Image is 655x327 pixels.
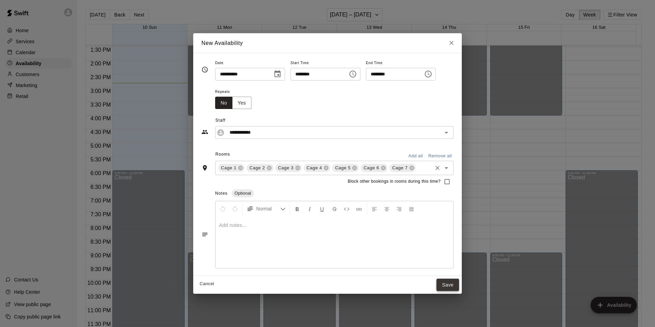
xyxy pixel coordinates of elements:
[361,165,382,171] span: Cage 6
[390,164,416,172] div: Cage 7
[244,203,288,215] button: Formatting Options
[201,165,208,171] svg: Rooms
[201,231,208,238] svg: Notes
[304,164,330,172] div: Cage 4
[341,203,353,215] button: Insert Code
[427,151,454,161] button: Remove all
[346,67,360,81] button: Choose time, selected time is 4:00 PM
[215,97,233,109] button: No
[433,163,442,173] button: Clear
[332,164,359,172] div: Cage 5
[442,128,451,137] button: Open
[247,164,273,172] div: Cage 2
[201,66,208,73] svg: Timing
[232,191,254,196] span: Optional
[218,164,245,172] div: Cage 1
[196,279,218,289] button: Cancel
[332,165,353,171] span: Cage 5
[256,205,280,212] span: Normal
[329,203,340,215] button: Format Strikethrough
[406,203,417,215] button: Justify Align
[405,151,427,161] button: Add all
[361,164,387,172] div: Cage 6
[271,67,284,81] button: Choose date, selected date is Aug 11, 2025
[442,163,451,173] button: Open
[291,59,360,68] span: Start Time
[215,191,227,196] span: Notes
[215,87,257,97] span: Repeats
[316,203,328,215] button: Format Underline
[218,165,239,171] span: Cage 1
[353,203,365,215] button: Insert Link
[201,129,208,135] svg: Staff
[215,59,285,68] span: Date
[304,165,325,171] span: Cage 4
[232,97,251,109] button: Yes
[275,165,296,171] span: Cage 3
[292,203,303,215] button: Format Bold
[390,165,410,171] span: Cage 7
[275,164,302,172] div: Cage 3
[215,97,251,109] div: outlined button group
[215,115,454,126] span: Staff
[304,203,316,215] button: Format Italics
[436,279,459,291] button: Save
[366,59,436,68] span: End Time
[229,203,241,215] button: Redo
[393,203,405,215] button: Right Align
[215,152,230,157] span: Rooms
[421,67,435,81] button: Choose time, selected time is 9:00 PM
[201,39,243,48] h6: New Availability
[247,165,268,171] span: Cage 2
[348,178,441,185] span: Block other bookings in rooms during this time?
[445,37,458,49] button: Close
[369,203,380,215] button: Left Align
[217,203,228,215] button: Undo
[381,203,393,215] button: Center Align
